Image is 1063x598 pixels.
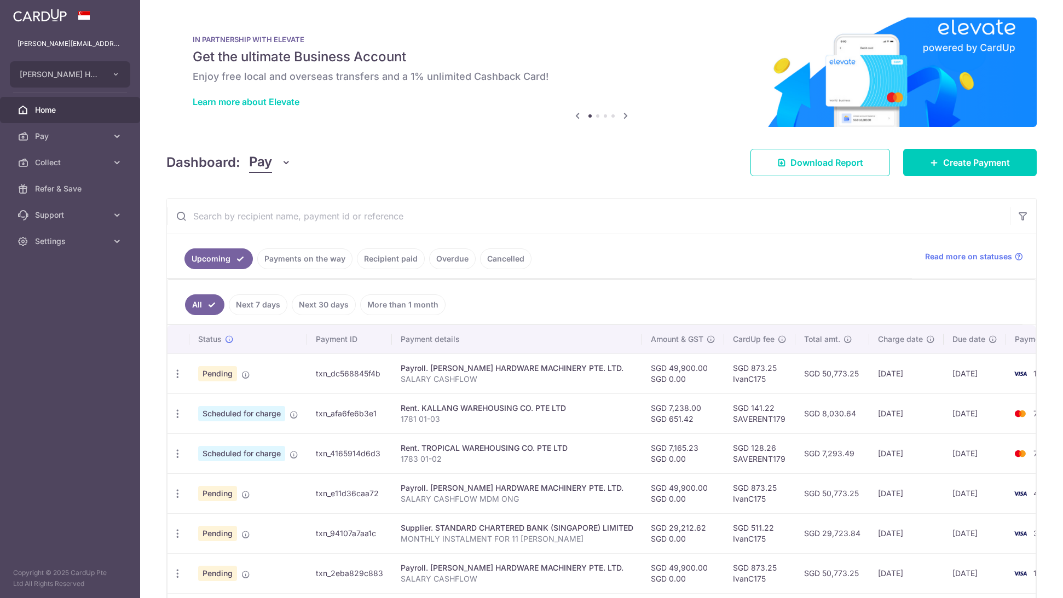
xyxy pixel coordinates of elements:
[357,248,425,269] a: Recipient paid
[642,393,724,433] td: SGD 7,238.00 SGD 651.42
[1033,449,1052,458] span: 7795
[724,433,795,473] td: SGD 128.26 SAVERENT179
[35,210,107,220] span: Support
[1009,487,1031,500] img: Bank Card
[249,152,272,173] span: Pay
[198,526,237,541] span: Pending
[257,248,353,269] a: Payments on the way
[307,433,392,473] td: txn_4165914d6d3
[198,366,237,381] span: Pending
[642,473,724,513] td: SGD 49,900.00 SGD 0.00
[401,494,633,504] p: SALARY CASHFLOW MDM ONG
[733,334,775,345] span: CardUp fee
[401,573,633,584] p: SALARY CASHFLOW
[360,294,446,315] a: More than 1 month
[925,251,1012,262] span: Read more on statuses
[795,353,869,393] td: SGD 50,773.25
[724,513,795,553] td: SGD 511.22 IvanC175
[651,334,703,345] span: Amount & GST
[642,553,724,593] td: SGD 49,900.00 SGD 0.00
[193,35,1010,44] p: IN PARTNERSHIP WITH ELEVATE
[249,152,291,173] button: Pay
[10,61,130,88] button: [PERSON_NAME] HARDWARE MACHINERY PTE. LTD.
[944,353,1006,393] td: [DATE]
[193,70,1010,83] h6: Enjoy free local and overseas transfers and a 1% unlimited Cashback Card!
[795,473,869,513] td: SGD 50,773.25
[35,131,107,142] span: Pay
[307,353,392,393] td: txn_dc568845f4b
[1033,409,1052,418] span: 7795
[1009,367,1031,380] img: Bank Card
[944,473,1006,513] td: [DATE]
[307,393,392,433] td: txn_afa6fe6b3e1
[307,553,392,593] td: txn_2eba829c883
[878,334,923,345] span: Charge date
[198,446,285,461] span: Scheduled for charge
[869,433,944,473] td: [DATE]
[869,473,944,513] td: [DATE]
[20,69,101,80] span: [PERSON_NAME] HARDWARE MACHINERY PTE. LTD.
[1033,489,1052,498] span: 4525
[795,513,869,553] td: SGD 29,723.84
[401,562,633,573] div: Payroll. [PERSON_NAME] HARDWARE MACHINERY PTE. LTD.
[952,334,985,345] span: Due date
[184,248,253,269] a: Upcoming
[480,248,531,269] a: Cancelled
[869,553,944,593] td: [DATE]
[307,325,392,353] th: Payment ID
[944,433,1006,473] td: [DATE]
[944,513,1006,553] td: [DATE]
[642,433,724,473] td: SGD 7,165.23 SGD 0.00
[401,483,633,494] div: Payroll. [PERSON_NAME] HARDWARE MACHINERY PTE. LTD.
[193,48,1010,66] h5: Get the ultimate Business Account
[869,393,944,433] td: [DATE]
[35,236,107,247] span: Settings
[642,353,724,393] td: SGD 49,900.00 SGD 0.00
[166,18,1037,127] img: Renovation banner
[193,96,299,107] a: Learn more about Elevate
[392,325,642,353] th: Payment details
[229,294,287,315] a: Next 7 days
[401,533,633,544] p: MONTHLY INSTALMENT FOR 11 [PERSON_NAME]
[1009,447,1031,460] img: Bank Card
[795,393,869,433] td: SGD 8,030.64
[869,353,944,393] td: [DATE]
[401,522,633,533] div: Supplier. STANDARD CHARTERED BANK (SINGAPORE) LIMITED
[903,149,1037,176] a: Create Payment
[724,473,795,513] td: SGD 873.25 IvanC175
[401,363,633,374] div: Payroll. [PERSON_NAME] HARDWARE MACHINERY PTE. LTD.
[795,433,869,473] td: SGD 7,293.49
[167,199,1010,234] input: Search by recipient name, payment id or reference
[724,553,795,593] td: SGD 873.25 IvanC175
[944,553,1006,593] td: [DATE]
[1009,567,1031,580] img: Bank Card
[198,566,237,581] span: Pending
[198,406,285,421] span: Scheduled for charge
[1009,527,1031,540] img: Bank Card
[35,183,107,194] span: Refer & Save
[869,513,944,553] td: [DATE]
[429,248,476,269] a: Overdue
[1033,568,1051,578] span: 1965
[13,9,67,22] img: CardUp
[943,156,1010,169] span: Create Payment
[401,403,633,414] div: Rent. KALLANG WAREHOUSING CO. PTE LTD
[642,513,724,553] td: SGD 29,212.62 SGD 0.00
[401,414,633,425] p: 1781 01-03
[401,454,633,465] p: 1783 01-02
[795,553,869,593] td: SGD 50,773.25
[1033,369,1051,378] span: 1965
[35,157,107,168] span: Collect
[724,393,795,433] td: SGD 141.22 SAVERENT179
[198,486,237,501] span: Pending
[1033,529,1053,538] span: 3894
[401,443,633,454] div: Rent. TROPICAL WAREHOUSING CO. PTE LTD
[804,334,840,345] span: Total amt.
[790,156,863,169] span: Download Report
[292,294,356,315] a: Next 30 days
[166,153,240,172] h4: Dashboard:
[307,513,392,553] td: txn_94107a7aa1c
[944,393,1006,433] td: [DATE]
[750,149,890,176] a: Download Report
[1009,407,1031,420] img: Bank Card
